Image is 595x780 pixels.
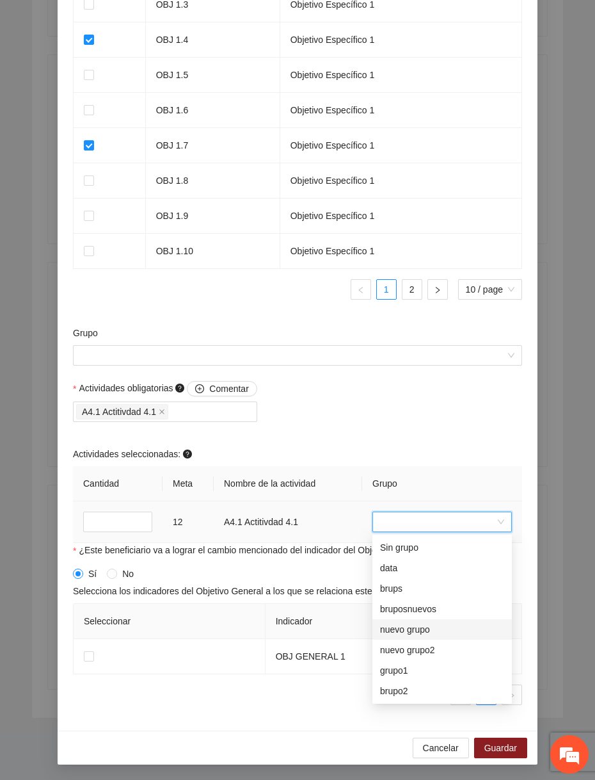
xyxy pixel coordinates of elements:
th: Meta [163,466,214,501]
span: A4.1 Actitivdad 4.1 [82,405,156,419]
td: OBJ GENERAL 1 [266,639,522,674]
td: Objetivo Específico 1 [280,58,522,93]
li: Next Page [427,279,448,300]
div: Page Size [458,279,522,300]
button: right [502,685,522,705]
th: Nombre de la actividad [214,466,362,501]
li: Previous Page [351,279,371,300]
li: 2 [402,279,422,300]
button: Guardar [474,738,527,758]
td: Objetivo Específico 1 [280,199,522,234]
span: Selecciona los indicadores del Objetivo General a los que se relaciona este perfil [73,584,394,598]
div: bruposnuevos [380,602,504,616]
span: question-circle [175,384,184,393]
th: Seleccionar [74,604,266,639]
span: plus-circle [195,384,204,394]
button: Cancelar [413,738,469,758]
span: question-circle [183,450,192,459]
th: Indicador [266,604,522,639]
div: brupo2 [380,684,504,698]
div: bruposnuevos [372,599,512,619]
span: right [508,692,516,699]
a: 2 [402,280,422,299]
input: Grupo [81,346,505,365]
span: Cantidad [83,478,119,489]
td: 12 [163,501,214,543]
li: Next Page [502,685,522,705]
span: A4.1 Actitivdad 4.1 [76,404,168,419]
div: nuevo grupo [372,619,512,640]
button: left [450,685,471,705]
span: 10 / page [466,280,514,299]
span: close [159,409,165,415]
span: Sí [83,567,102,581]
span: Actividades seleccionadas: [73,447,194,461]
span: Estamos en línea. [74,171,177,300]
div: nuevo grupo [380,622,504,637]
div: data [372,558,512,578]
td: OBJ 1.7 [146,128,280,163]
td: OBJ 1.10 [146,234,280,269]
label: Grupo [73,326,98,340]
td: OBJ 1.6 [146,93,280,128]
div: data [380,561,504,575]
button: left [351,279,371,300]
td: Objetivo Específico 1 [280,163,522,199]
div: Sin grupo [372,537,512,558]
span: ¿Este beneficiario va a lograr el cambio mencionado del indicador del Objetivo General? [79,543,505,558]
div: Chatee con nosotros ahora [67,65,215,82]
button: Actividades obligatorias question-circle [187,381,257,396]
li: 1 [376,279,397,300]
div: grupo1 [380,663,504,678]
div: grupo1 [372,660,512,681]
td: OBJ 1.4 [146,22,280,58]
span: right [434,286,441,294]
div: nuevo grupo2 [380,643,504,657]
div: nuevo grupo2 [372,640,512,660]
div: Sin grupo [380,540,504,555]
li: Previous Page [450,685,471,705]
span: No [117,567,139,581]
textarea: Escriba su mensaje y pulse “Intro” [6,350,244,394]
div: brupo2 [372,681,512,701]
td: OBJ 1.5 [146,58,280,93]
span: Actividades obligatorias [79,381,257,396]
span: Grupo [372,478,397,489]
span: left [357,286,365,294]
div: brups [372,578,512,599]
span: Cancelar [423,741,459,755]
a: 1 [377,280,396,299]
td: A4.1 Actitivdad 4.1 [214,501,362,543]
button: right [427,279,448,300]
td: OBJ 1.8 [146,163,280,199]
div: brups [380,581,504,596]
span: Guardar [484,741,517,755]
td: Objetivo Específico 1 [280,234,522,269]
td: OBJ 1.9 [146,199,280,234]
div: Minimizar ventana de chat en vivo [210,6,241,37]
td: Objetivo Específico 1 [280,128,522,163]
td: Objetivo Específico 1 [280,93,522,128]
td: Objetivo Específico 1 [280,22,522,58]
span: Comentar [209,382,248,396]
